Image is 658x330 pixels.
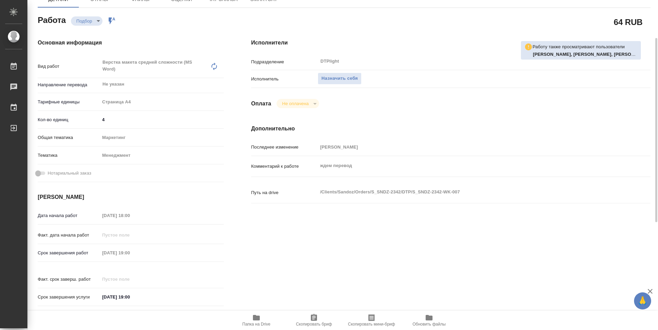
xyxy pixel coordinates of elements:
[38,116,100,123] p: Кол-во единиц
[277,99,319,108] div: Подбор
[296,322,332,327] span: Скопировать бриф
[100,96,224,108] div: Страница А4
[251,189,318,196] p: Путь на drive
[533,52,652,57] b: [PERSON_NAME], [PERSON_NAME], [PERSON_NAME]
[251,39,650,47] h4: Исполнители
[38,134,100,141] p: Общая тематика
[413,322,446,327] span: Обновить файлы
[251,144,318,151] p: Последнее изменение
[100,274,160,284] input: Пустое поле
[38,193,224,201] h4: [PERSON_NAME]
[38,250,100,256] p: Срок завершения работ
[100,115,224,125] input: ✎ Введи что-нибудь
[400,311,458,330] button: Обновить файлы
[321,75,358,82] span: Назначить себя
[38,276,100,283] p: Факт. срок заверш. работ
[318,142,617,152] input: Пустое поле
[285,311,343,330] button: Скопировать бриф
[38,13,66,26] h2: Работа
[251,125,650,133] h4: Дополнительно
[251,100,271,108] h4: Оплата
[251,163,318,170] p: Комментарий к работе
[343,311,400,330] button: Скопировать мини-бриф
[38,232,100,239] p: Факт. дата начала работ
[348,322,395,327] span: Скопировать мини-бриф
[318,160,617,172] textarea: ждем перевод
[251,76,318,82] p: Исполнитель
[48,170,91,177] span: Нотариальный заказ
[100,248,160,258] input: Пустое поле
[637,294,648,308] span: 🙏
[318,73,362,85] button: Назначить себя
[242,322,270,327] span: Папка на Drive
[38,212,100,219] p: Дата начала работ
[280,101,310,106] button: Не оплачена
[251,59,318,65] p: Подразделение
[533,43,625,50] p: Работу также просматривают пользователи
[614,16,643,28] h2: 64 RUB
[100,211,160,220] input: Пустое поле
[38,152,100,159] p: Тематика
[100,292,160,302] input: ✎ Введи что-нибудь
[533,51,637,58] p: Горшкова Валентина, Арсеньева Вера, Зубакова Виктория
[38,39,224,47] h4: Основная информация
[318,186,617,198] textarea: /Clients/Sandoz/Orders/S_SNDZ-2342/DTP/S_SNDZ-2342-WK-007
[228,311,285,330] button: Папка на Drive
[634,292,651,309] button: 🙏
[74,18,94,24] button: Подбор
[38,81,100,88] p: Направление перевода
[38,294,100,301] p: Срок завершения услуги
[100,150,224,161] div: Менеджмент
[71,16,102,26] div: Подбор
[38,63,100,70] p: Вид работ
[38,99,100,105] p: Тарифные единицы
[100,230,160,240] input: Пустое поле
[100,132,224,143] div: Маркетинг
